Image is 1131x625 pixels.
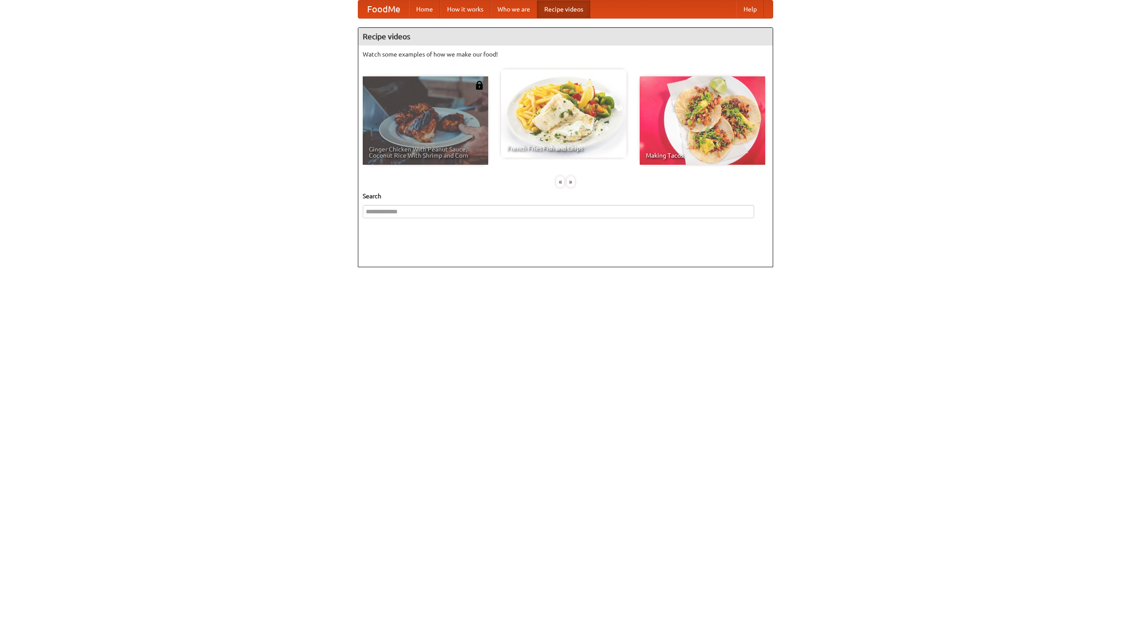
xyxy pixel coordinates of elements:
a: Making Tacos [640,76,765,165]
a: French Fries Fish and Chips [501,69,626,158]
span: French Fries Fish and Chips [507,145,620,152]
p: Watch some examples of how we make our food! [363,50,768,59]
a: Home [409,0,440,18]
h5: Search [363,192,768,201]
img: 483408.png [475,81,484,90]
span: Making Tacos [646,152,759,159]
a: Help [736,0,764,18]
a: FoodMe [358,0,409,18]
a: Recipe videos [537,0,590,18]
a: Who we are [490,0,537,18]
div: « [556,176,564,187]
div: » [567,176,575,187]
h4: Recipe videos [358,28,773,45]
a: How it works [440,0,490,18]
